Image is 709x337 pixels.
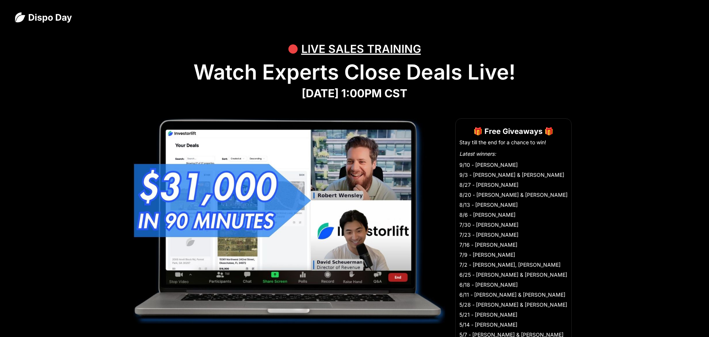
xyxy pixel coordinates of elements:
h1: Watch Experts Close Deals Live! [15,60,694,85]
strong: [DATE] 1:00PM CST [302,87,407,100]
div: LIVE SALES TRAINING [301,38,421,60]
em: Latest winners: [459,151,496,157]
strong: 🎁 Free Giveaways 🎁 [473,127,554,136]
li: Stay till the end for a chance to win! [459,139,568,146]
